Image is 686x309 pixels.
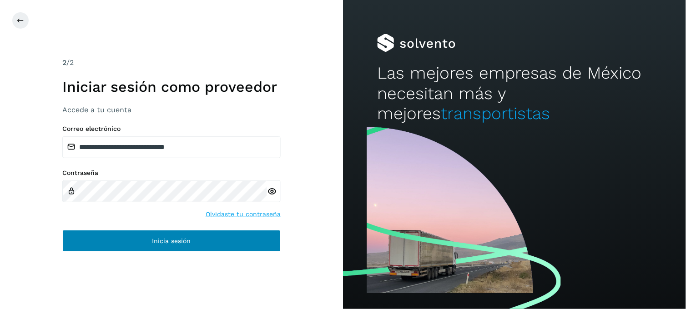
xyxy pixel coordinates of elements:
span: 2 [62,58,66,67]
label: Correo electrónico [62,125,281,133]
h1: Iniciar sesión como proveedor [62,78,281,95]
h3: Accede a tu cuenta [62,105,281,114]
div: /2 [62,57,281,68]
a: Olvidaste tu contraseña [206,209,281,219]
button: Inicia sesión [62,230,281,252]
span: Inicia sesión [152,238,191,244]
label: Contraseña [62,169,281,177]
h2: Las mejores empresas de México necesitan más y mejores [377,63,651,124]
span: transportistas [441,104,550,123]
